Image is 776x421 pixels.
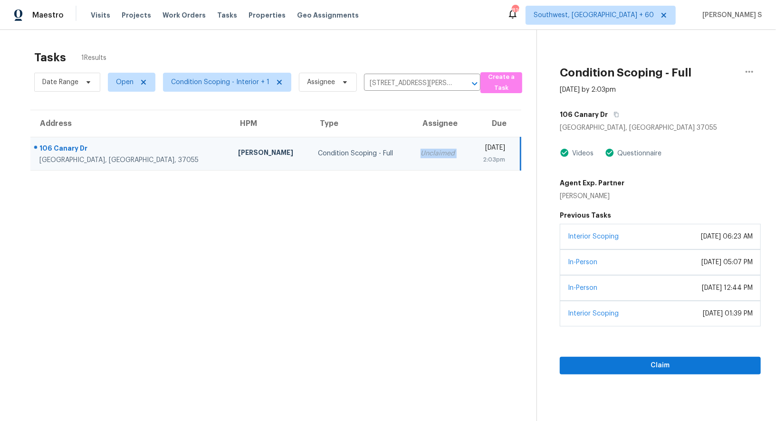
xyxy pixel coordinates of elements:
[39,155,223,165] div: [GEOGRAPHIC_DATA], [GEOGRAPHIC_DATA], 37055
[39,144,223,155] div: 106 Canary Dr
[477,143,505,155] div: [DATE]
[307,77,335,87] span: Assignee
[468,77,481,90] button: Open
[310,110,413,137] th: Type
[32,10,64,20] span: Maestro
[560,357,761,374] button: Claim
[34,53,66,62] h2: Tasks
[91,10,110,20] span: Visits
[163,10,206,20] span: Work Orders
[568,259,597,266] a: In-Person
[560,68,691,77] h2: Condition Scoping - Full
[702,283,753,293] div: [DATE] 12:44 PM
[560,178,624,188] h5: Agent Exp. Partner
[122,10,151,20] span: Projects
[249,10,286,20] span: Properties
[605,148,614,158] img: Artifact Present Icon
[560,123,761,133] div: [GEOGRAPHIC_DATA], [GEOGRAPHIC_DATA] 37055
[701,232,753,241] div: [DATE] 06:23 AM
[413,110,469,137] th: Assignee
[699,10,762,20] span: [PERSON_NAME] S
[560,210,761,220] h5: Previous Tasks
[608,106,621,123] button: Copy Address
[364,76,454,91] input: Search by address
[469,110,521,137] th: Due
[42,77,78,87] span: Date Range
[560,191,624,201] div: [PERSON_NAME]
[701,258,753,267] div: [DATE] 05:07 PM
[614,149,661,158] div: Questionnaire
[560,148,569,158] img: Artifact Present Icon
[230,110,310,137] th: HPM
[81,53,106,63] span: 1 Results
[171,77,269,87] span: Condition Scoping - Interior + 1
[238,148,303,160] div: [PERSON_NAME]
[568,233,619,240] a: Interior Scoping
[560,85,616,95] div: [DATE] by 2:03pm
[560,110,608,119] h5: 106 Canary Dr
[567,360,753,372] span: Claim
[480,72,522,93] button: Create a Task
[568,285,597,291] a: In-Person
[534,10,654,20] span: Southwest, [GEOGRAPHIC_DATA] + 60
[30,110,230,137] th: Address
[485,72,517,94] span: Create a Task
[703,309,753,318] div: [DATE] 01:39 PM
[512,6,518,15] div: 810
[421,149,461,158] div: Unclaimed
[568,310,619,317] a: Interior Scoping
[116,77,134,87] span: Open
[318,149,405,158] div: Condition Scoping - Full
[569,149,594,158] div: Videos
[217,12,237,19] span: Tasks
[297,10,359,20] span: Geo Assignments
[477,155,505,164] div: 2:03pm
